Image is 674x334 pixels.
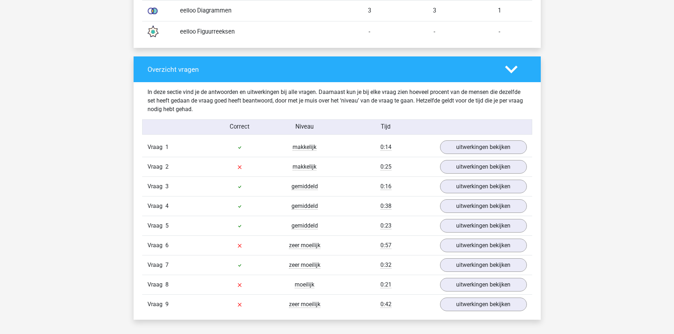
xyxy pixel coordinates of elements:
div: - [467,28,532,36]
span: 0:16 [380,183,391,190]
span: 0:14 [380,144,391,151]
div: Tijd [337,123,434,131]
span: 0:21 [380,281,391,288]
span: Vraag [148,300,165,309]
a: uitwerkingen bekijken [440,258,527,272]
img: venn_diagrams.7c7bf626473a.svg [144,2,161,20]
span: gemiddeld [291,203,318,210]
span: 0:57 [380,242,391,249]
span: 5 [165,222,169,229]
span: Vraag [148,163,165,171]
span: 0:25 [380,163,391,170]
div: In deze sectie vind je de antwoorden en uitwerkingen bij alle vragen. Daarnaast kun je bij elke v... [142,88,532,114]
span: 4 [165,203,169,209]
span: Vraag [148,143,165,151]
span: 0:32 [380,261,391,269]
a: uitwerkingen bekijken [440,219,527,233]
a: uitwerkingen bekijken [440,298,527,311]
h4: Overzicht vragen [148,65,494,74]
a: uitwerkingen bekijken [440,278,527,291]
span: Vraag [148,202,165,210]
div: Correct [207,123,272,131]
span: 6 [165,242,169,249]
span: makkelijk [293,144,316,151]
span: 9 [165,301,169,308]
a: uitwerkingen bekijken [440,239,527,252]
span: 3 [165,183,169,190]
img: figure_sequences.119d9c38ed9f.svg [144,23,161,41]
div: 3 [402,6,467,15]
span: zeer moeilijk [289,261,320,269]
span: 8 [165,281,169,288]
span: 2 [165,163,169,170]
span: 0:38 [380,203,391,210]
a: uitwerkingen bekijken [440,180,527,193]
div: Niveau [272,123,337,131]
span: Vraag [148,280,165,289]
div: - [337,28,402,36]
span: 0:42 [380,301,391,308]
span: Vraag [148,241,165,250]
span: makkelijk [293,163,316,170]
span: gemiddeld [291,183,318,190]
div: 1 [467,6,532,15]
span: 7 [165,261,169,268]
a: uitwerkingen bekijken [440,140,527,154]
a: uitwerkingen bekijken [440,199,527,213]
span: 0:23 [380,222,391,229]
span: Vraag [148,182,165,191]
div: eelloo Diagrammen [175,6,337,15]
span: zeer moeilijk [289,301,320,308]
a: uitwerkingen bekijken [440,160,527,174]
span: gemiddeld [291,222,318,229]
span: Vraag [148,261,165,269]
span: moeilijk [295,281,314,288]
div: eelloo Figuurreeksen [175,28,337,36]
span: Vraag [148,221,165,230]
span: 1 [165,144,169,150]
div: - [402,28,467,36]
span: zeer moeilijk [289,242,320,249]
div: 3 [337,6,402,15]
